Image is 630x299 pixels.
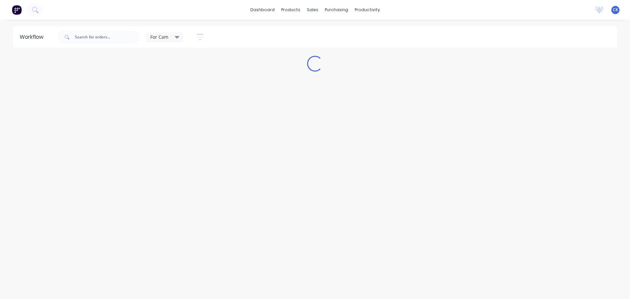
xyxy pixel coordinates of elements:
[322,5,351,15] div: purchasing
[278,5,304,15] div: products
[12,5,22,15] img: Factory
[351,5,383,15] div: productivity
[304,5,322,15] div: sales
[150,33,168,40] span: For Cam
[613,7,618,13] span: CK
[75,31,140,44] input: Search for orders...
[20,33,47,41] div: Workflow
[247,5,278,15] a: dashboard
